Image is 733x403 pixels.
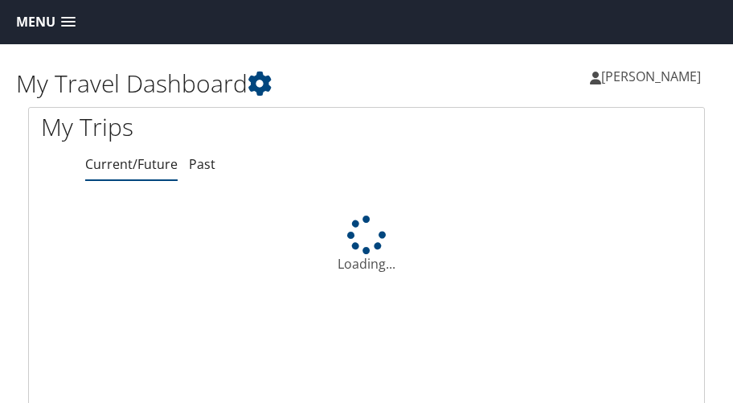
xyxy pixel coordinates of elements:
[590,52,717,101] a: [PERSON_NAME]
[16,14,55,30] span: Menu
[16,67,366,101] h1: My Travel Dashboard
[8,9,84,35] a: Menu
[601,68,701,85] span: [PERSON_NAME]
[189,155,215,173] a: Past
[85,155,178,173] a: Current/Future
[41,110,354,144] h1: My Trips
[29,216,704,273] div: Loading...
